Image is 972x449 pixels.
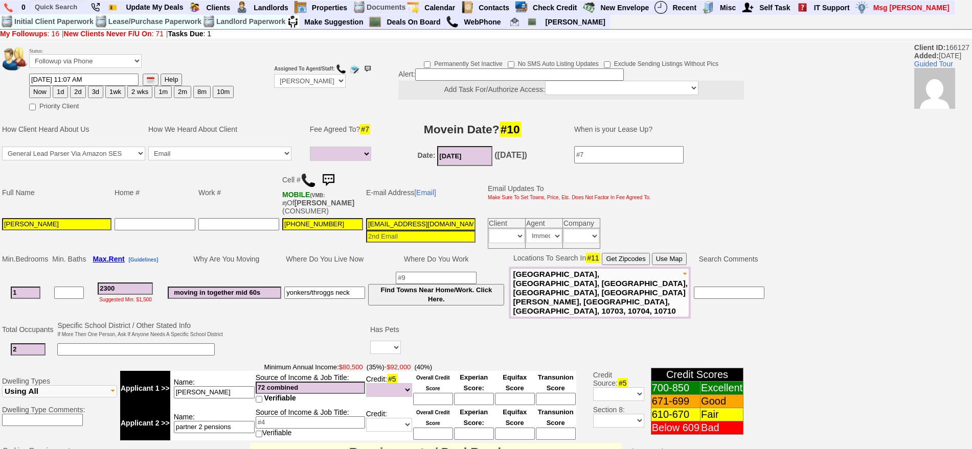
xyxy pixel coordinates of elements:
a: IT Support [810,1,854,14]
input: #7 [574,146,684,163]
img: people.png [3,48,33,70]
td: Bad [700,421,743,435]
span: #7 [360,124,370,134]
button: 10m [213,86,234,98]
td: Min. Baths [51,251,87,267]
button: Now [29,86,51,98]
a: Update My Deals [122,1,188,14]
td: Below 609 [651,421,700,435]
a: Misc [716,1,740,14]
img: phone.png [4,3,13,12]
img: myadd.png [741,1,754,14]
td: Home # [113,169,197,217]
a: Contacts [474,1,514,14]
td: Applicant 1 >> [120,371,170,406]
img: compose_email.png [349,64,359,74]
b: Tasks Due [168,30,204,38]
td: Good [700,395,743,408]
td: Email Updates To [480,169,652,217]
td: Dwelling Types Dwelling Type Comments: [1,361,119,442]
button: 2m [174,86,191,98]
button: 2d [70,86,85,98]
td: Lease/Purchase Paperwork [108,15,202,29]
font: (35%) [367,363,385,371]
img: phone22.png [91,3,100,12]
input: 1st Email - Question #0 [366,218,476,230]
input: #2 [11,343,46,356]
input: Ask Customer: Do You Know Your Overall Credit Score [413,393,453,405]
center: Add Task For/Authorize Access: [398,81,744,100]
input: Ask Customer: Do You Know Your Overall Credit Score [413,428,453,440]
td: Initial Client Paperwork [14,15,94,29]
a: Self Task [755,1,795,14]
img: landlord.png [236,1,248,14]
span: #5 [618,378,628,388]
td: Documents [366,1,406,14]
td: Where Do You Work [367,251,506,267]
span: Rent [109,255,125,263]
td: Credit Source: Section 8: [578,361,646,442]
input: #3 [98,282,153,295]
img: creditreport.png [515,1,528,14]
td: Fair [700,408,743,421]
td: Has Pets [369,320,402,339]
button: Get Zipcodes [602,253,649,265]
font: MOBILE [282,191,310,199]
img: docs.png [353,1,366,14]
td: Excellent [700,382,743,395]
img: money.png [855,1,868,14]
button: Use Map [652,253,687,265]
img: jorge@homesweethomeproperties.com [510,17,519,26]
a: Deals On Board [382,15,445,29]
nobr: Locations To Search In [513,254,687,262]
img: help2.png [796,1,809,14]
h3: Movein Date? [382,120,562,138]
a: New Envelope [596,1,653,14]
td: Cell # Of (CONSUMER) [281,169,365,217]
input: #1 [11,287,40,299]
font: $80,500 [339,363,363,371]
a: Check Credit [529,1,581,14]
td: Agent [526,218,563,228]
b: Client ID: [914,43,945,52]
font: Overall Credit Score [416,375,450,391]
img: call.png [301,173,316,188]
td: Landlord Paperwork [216,15,286,29]
img: properties.png [294,1,307,14]
td: Source of Income & Job Title: Verifiable [255,406,366,440]
td: Company [563,218,600,228]
input: Ask Customer: Do You Know Your Experian Credit Score [454,393,494,405]
img: docs.png [1,15,13,28]
font: Equifax Score [503,408,527,427]
font: If More Then One Person, Ask If Anyone Needs A Specific School District [57,332,222,337]
a: Clients [202,1,235,14]
span: [GEOGRAPHIC_DATA], [GEOGRAPHIC_DATA], [GEOGRAPHIC_DATA], [GEOGRAPHIC_DATA], [GEOGRAPHIC_DATA][PER... [513,270,688,315]
td: 671-699 [651,395,700,408]
a: Recent [668,1,701,14]
font: (40%) [414,363,432,371]
a: [Email] [414,188,436,197]
a: 0 [17,1,30,14]
span: #10 [500,122,521,137]
td: Name: [170,406,255,440]
button: 1wk [105,86,125,98]
td: Specific School District / Other Stated Info [56,320,224,339]
img: call.png [336,64,346,74]
input: 2nd Email [366,230,476,243]
td: Source of Income & Job Title: [255,371,366,406]
button: Find Towns Near Home/Work. Click Here. [368,284,504,305]
span: #11 [586,253,600,263]
img: gmoney.png [582,1,595,14]
td: When is your Lease Up? [564,114,761,145]
td: Min. [1,251,51,267]
td: Credit: [366,371,413,406]
a: Tasks Due: 1 [168,30,212,38]
img: docs.png [202,15,215,28]
span: Verifiable [264,394,296,402]
span: 166127 [DATE] [914,43,972,109]
img: appt_icon.png [406,1,419,14]
b: ([DATE]) [494,151,527,159]
td: Where Do You Live Now [283,251,367,267]
img: sms.png [318,170,338,191]
input: Ask Customer: Do You Know Your Transunion Credit Score [536,393,576,405]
